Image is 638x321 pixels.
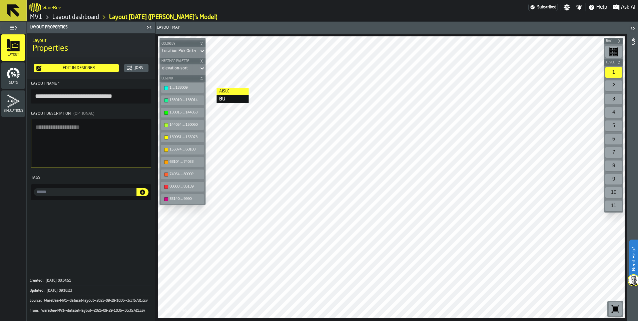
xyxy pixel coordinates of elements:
span: WareBee-MV1--dataset-layout--2025-09-29-1036--3ccf57d1.csv [41,309,145,313]
div: button-toolbar-undefined [604,159,623,173]
div: DropdownMenuValue-elevation-sort [162,66,196,71]
button: Created:[DATE] 08:34:51 [30,276,152,286]
label: button-toggle-Open [628,23,637,35]
label: Aisle [217,88,249,95]
div: 10 [605,187,622,198]
span: [DATE] 09:16:23 [47,289,72,293]
div: Edit in Designer [42,66,116,70]
span: Required [58,81,60,86]
label: Need Help? [630,240,637,278]
div: Info [630,35,635,319]
a: link-to-/wh/i/3ccf57d1-1e0c-4a81-a3bb-c2011c5f0d50/layouts/323a8f6c-df79-433d-9996-a4c1cb3e89c7 [109,14,217,21]
div: 7 [605,147,622,158]
div: 2 [605,80,622,91]
button: button-Edit in Designer [34,64,119,72]
div: button-toolbar-undefined [604,199,623,213]
span: (Optional) [73,112,94,116]
div: 138015 ... 144053 [170,110,202,115]
div: Source [30,299,43,303]
div: button-toolbar-undefined [159,143,206,156]
span: Bay [605,39,616,43]
div: button-toolbar-undefined [159,181,206,193]
button: button- [604,38,623,44]
li: menu Layout [1,34,25,61]
div: 5 [605,120,622,131]
span: Heatmap Palette [160,59,198,63]
a: logo-header [159,304,197,317]
div: 3 [605,94,622,104]
span: Stats [1,81,25,85]
div: 155074 ... 68103 [170,147,202,152]
button: button- [159,75,206,82]
div: button-toolbar-undefined [604,186,623,199]
div: 133010 ... 138014 [170,98,202,102]
svg: Reset zoom and position [610,304,621,314]
div: Jobs [132,66,146,70]
div: From [30,309,41,313]
div: button-toolbar-undefined [159,106,206,119]
div: button-toolbar-undefined [604,44,623,59]
div: 74054 ... 80002 [170,172,202,177]
span: : [38,309,39,313]
span: : [41,299,42,303]
label: button-toggle-Ask AI [610,3,638,11]
div: 144054 ... 150060 [170,123,202,127]
span: Help [596,3,607,11]
span: Color by [160,42,198,46]
li: menu Stats [1,62,25,89]
button: button- [159,58,206,64]
div: button-toolbar-undefined [604,132,623,146]
div: 150061 ... 155073 [170,135,202,139]
h2: Sub Title [32,37,150,43]
div: Updated [30,289,46,293]
div: Created [30,279,45,283]
div: button-toolbar-undefined [159,193,206,205]
div: button-toolbar-undefined [607,301,623,317]
div: button-toolbar-undefined [604,92,623,106]
div: Layout Properties [28,25,144,30]
button: Source:WareBee-MV1--dataset-layout--2025-09-29-1036--3ccf57d1.csv [30,296,152,306]
div: button-toolbar-undefined [604,79,623,92]
div: KeyValueItem-From [30,306,152,316]
div: 4 [605,107,622,118]
span: Level [605,61,616,64]
span: Tags [31,176,40,180]
label: button-toggle-Settings [561,4,573,11]
label: button-toggle-Notifications [573,4,585,11]
div: 8 [605,160,622,171]
div: button-toolbar-undefined [159,82,206,94]
label: button-toggle-Toggle Full Menu [1,23,25,32]
div: 6 [605,134,622,144]
div: BU [217,95,249,103]
span: Legend [160,77,198,80]
div: button-toolbar-undefined [159,156,206,168]
button: Updated:[DATE] 09:16:23 [30,286,152,296]
header: Info [627,22,638,321]
div: 85140 ... 9990 [170,197,202,201]
span: Properties [32,43,68,54]
input: button-toolbar-Layout Name [31,89,151,103]
div: DropdownMenuValue-sortOrder [162,49,196,53]
div: button-toolbar-undefined [604,173,623,186]
li: menu Simulations [1,90,25,117]
label: input-value- [34,188,136,196]
div: button-toolbar-undefined [604,66,623,79]
div: KeyValueItem-Source [30,296,152,306]
div: button-toolbar-undefined [604,119,623,132]
div: 1 [605,67,622,78]
a: link-to-/wh/i/3ccf57d1-1e0c-4a81-a3bb-c2011c5f0d50/settings/billing [528,4,558,11]
label: button-toolbar-Layout Name [31,81,151,103]
span: Layout Description [31,112,71,116]
div: 9 [605,174,622,185]
button: button- [136,188,148,196]
div: DropdownMenuValue-sortOrder [159,47,206,55]
h2: Sub Title [42,4,61,11]
div: KeyValueItem-Updated [30,286,152,296]
span: [DATE] 08:34:51 [46,279,71,283]
input: input-value- input-value- [34,188,136,196]
button: button- [604,59,623,66]
div: button-toolbar-undefined [159,131,206,143]
div: 80003 ... 85139 [170,185,202,189]
button: From:WareBee-MV1--dataset-layout--2025-09-29-1036--3ccf57d1.csv [30,306,152,316]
